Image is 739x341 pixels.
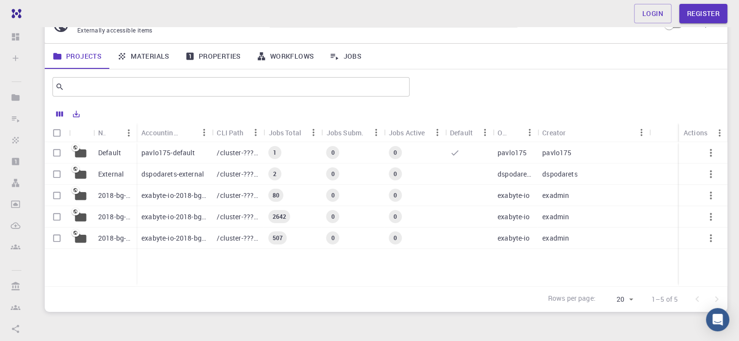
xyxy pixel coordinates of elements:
[445,123,493,142] div: Default
[498,169,533,179] p: dspodarets
[522,125,537,140] button: Menu
[542,148,571,158] p: pavlo175
[498,123,506,142] div: Owner
[137,123,212,142] div: Accounting slug
[141,148,195,158] p: pavlo175-default
[542,169,578,179] p: dspodarets
[542,233,569,243] p: exadmin
[390,148,401,157] span: 0
[390,170,401,178] span: 0
[706,308,729,331] div: Open Intercom Messenger
[268,123,301,142] div: Jobs Total
[98,191,132,200] p: 2018-bg-study-phase-i-ph
[217,233,258,243] p: /cluster-???-share/groups/exabyte-io/exabyte-io-2018-bg-study-phase-i
[712,125,727,141] button: Menu
[109,44,177,69] a: Materials
[217,123,243,142] div: CLI Path
[390,212,401,221] span: 0
[384,123,445,142] div: Jobs Active
[430,125,445,140] button: Menu
[548,293,596,305] p: Rows per page:
[652,294,678,304] p: 1–5 of 5
[141,212,207,222] p: exabyte-io-2018-bg-study-phase-iii
[327,212,338,221] span: 0
[450,123,473,142] div: Default
[327,148,338,157] span: 0
[98,148,121,158] p: Default
[493,123,537,142] div: Owner
[98,212,132,222] p: 2018-bg-study-phase-III
[679,4,727,23] a: Register
[389,123,425,142] div: Jobs Active
[268,234,286,242] span: 507
[679,123,727,142] div: Actions
[322,123,384,142] div: Jobs Subm.
[68,106,85,122] button: Export
[8,9,21,18] img: logo
[368,125,384,140] button: Menu
[269,170,280,178] span: 2
[212,123,263,142] div: CLI Path
[77,26,153,34] span: Externally accessible items
[268,191,283,199] span: 80
[69,123,93,142] div: Icon
[537,123,649,142] div: Creator
[93,123,137,142] div: Name
[248,125,263,140] button: Menu
[498,233,530,243] p: exabyte-io
[634,4,671,23] a: Login
[566,125,581,140] button: Sort
[390,191,401,199] span: 0
[542,123,566,142] div: Creator
[105,125,121,141] button: Sort
[141,191,207,200] p: exabyte-io-2018-bg-study-phase-i-ph
[121,125,137,141] button: Menu
[306,125,322,140] button: Menu
[390,234,401,242] span: 0
[600,292,636,307] div: 20
[542,212,569,222] p: exadmin
[141,123,181,142] div: Accounting slug
[98,233,132,243] p: 2018-bg-study-phase-I
[498,212,530,222] p: exabyte-io
[327,170,338,178] span: 0
[634,125,649,140] button: Menu
[217,212,258,222] p: /cluster-???-share/groups/exabyte-io/exabyte-io-2018-bg-study-phase-iii
[52,106,68,122] button: Columns
[141,169,204,179] p: dspodarets-external
[327,123,364,142] div: Jobs Subm.
[327,234,338,242] span: 0
[498,148,527,158] p: pavlo175
[217,191,258,200] p: /cluster-???-share/groups/exabyte-io/exabyte-io-2018-bg-study-phase-i-ph
[249,44,322,69] a: Workflows
[196,125,212,140] button: Menu
[45,44,109,69] a: Projects
[506,125,522,140] button: Sort
[177,44,249,69] a: Properties
[217,169,258,179] p: /cluster-???-home/dspodarets/dspodarets-external
[98,169,124,179] p: External
[98,123,105,142] div: Name
[477,125,493,140] button: Menu
[684,123,707,142] div: Actions
[322,44,369,69] a: Jobs
[327,191,338,199] span: 0
[217,148,258,158] p: /cluster-???-home/pavlo175/pavlo175-default
[542,191,569,200] p: exadmin
[263,123,321,142] div: Jobs Total
[269,148,280,157] span: 1
[141,233,207,243] p: exabyte-io-2018-bg-study-phase-i
[268,212,290,221] span: 2642
[181,125,196,140] button: Sort
[498,191,530,200] p: exabyte-io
